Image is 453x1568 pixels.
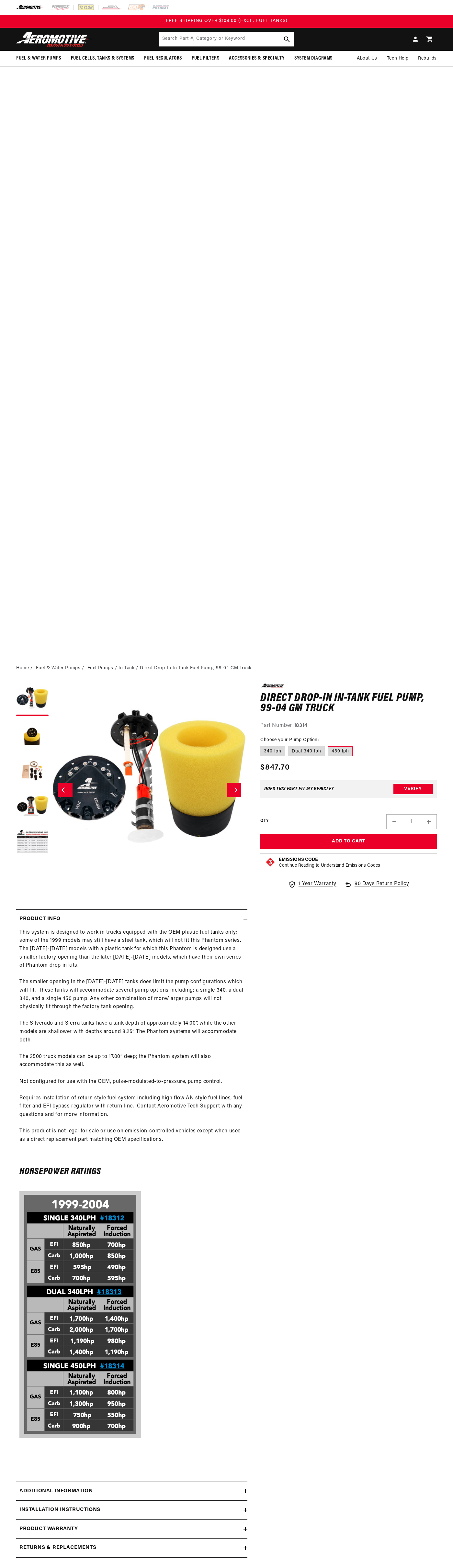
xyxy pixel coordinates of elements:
[16,684,247,896] media-gallery: Gallery Viewer
[19,915,60,923] h2: Product Info
[16,1539,247,1557] summary: Returns & replacements
[16,1482,247,1501] summary: Additional information
[16,684,49,716] button: Load image 1 in gallery view
[260,834,437,849] button: Add to Cart
[16,665,29,672] a: Home
[16,1520,247,1539] summary: Product warranty
[344,880,409,895] a: 90 Days Return Policy
[19,1487,93,1496] h2: Additional information
[264,786,334,792] div: Does This part fit My vehicle?
[289,51,337,66] summary: System Diagrams
[328,746,353,757] label: 450 lph
[227,783,241,797] button: Slide right
[260,722,437,730] div: Part Number:
[58,783,73,797] button: Slide left
[294,723,308,728] strong: 18314
[16,665,437,672] nav: breadcrumbs
[166,18,288,23] span: FREE SHIPPING OVER $109.00 (EXCL. FUEL TANKS)
[265,857,276,867] img: Emissions code
[260,693,437,714] h1: Direct Drop-In In-Tank Fuel Pump, 99-04 GM Truck
[279,857,380,869] button: Emissions CodeContinue Reading to Understand Emissions Codes
[279,857,318,862] strong: Emissions Code
[14,32,95,47] img: Aeromotive
[139,51,187,66] summary: Fuel Regulators
[418,55,437,62] span: Rebuilds
[387,55,408,62] span: Tech Help
[357,56,377,61] span: About Us
[16,1501,247,1519] summary: Installation Instructions
[19,1168,244,1176] h6: Horsepower Ratings
[16,55,61,62] span: Fuel & Water Pumps
[19,1506,100,1514] h2: Installation Instructions
[279,863,380,869] p: Continue Reading to Understand Emissions Codes
[192,55,219,62] span: Fuel Filters
[140,665,252,672] li: Direct Drop-In In-Tank Fuel Pump, 99-04 GM Truck
[16,910,247,929] summary: Product Info
[119,665,140,672] li: In-Tank
[36,665,81,672] a: Fuel & Water Pumps
[224,51,289,66] summary: Accessories & Specialty
[294,55,333,62] span: System Diagrams
[280,32,294,46] button: Search Part #, Category or Keyword
[260,762,290,773] span: $847.70
[260,818,268,824] label: QTY
[16,755,49,787] button: Load image 3 in gallery view
[260,737,319,743] legend: Choose your Pump Option:
[66,51,139,66] summary: Fuel Cells, Tanks & Systems
[260,746,285,757] label: 340 lph
[19,929,244,1152] p: This system is designed to work in trucks equipped with the OEM plastic fuel tanks only; some of ...
[413,51,442,66] summary: Rebuilds
[19,1544,96,1552] h2: Returns & replacements
[299,880,336,888] span: 1 Year Warranty
[187,51,224,66] summary: Fuel Filters
[382,51,413,66] summary: Tech Help
[11,51,66,66] summary: Fuel & Water Pumps
[87,665,113,672] a: Fuel Pumps
[229,55,285,62] span: Accessories & Specialty
[71,55,134,62] span: Fuel Cells, Tanks & Systems
[288,746,325,757] label: Dual 340 lph
[288,880,336,888] a: 1 Year Warranty
[16,790,49,823] button: Load image 4 in gallery view
[159,32,294,46] input: Search Part #, Category or Keyword
[355,880,409,895] span: 90 Days Return Policy
[16,826,49,858] button: Load image 5 in gallery view
[16,719,49,751] button: Load image 2 in gallery view
[352,51,382,66] a: About Us
[144,55,182,62] span: Fuel Regulators
[393,784,433,794] button: Verify
[19,1525,78,1533] h2: Product warranty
